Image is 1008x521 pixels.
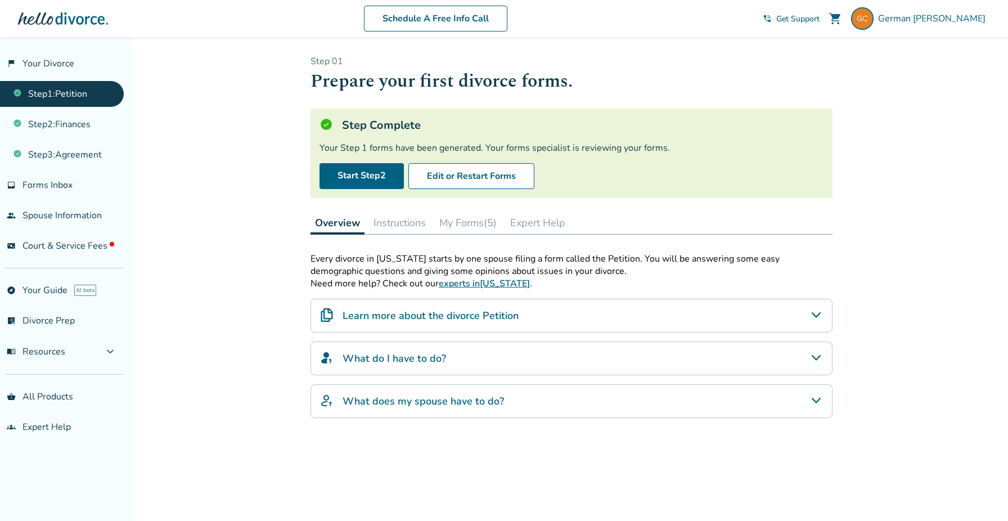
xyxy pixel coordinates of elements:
[320,351,334,365] img: What do I have to do?
[342,118,421,133] h5: Step Complete
[439,277,530,290] a: experts in[US_STATE]
[310,55,832,68] p: Step 0 1
[7,241,16,250] span: universal_currency_alt
[369,212,430,234] button: Instructions
[506,212,570,234] button: Expert Help
[103,345,117,358] span: expand_more
[22,179,73,191] span: Forms Inbox
[7,345,65,358] span: Resources
[7,59,16,68] span: flag_2
[320,394,334,407] img: What does my spouse have to do?
[310,277,832,290] p: Need more help? Check out our .
[952,467,1008,521] iframe: Chat Widget
[310,68,832,95] h1: Prepare your first divorce forms.
[7,347,16,356] span: menu_book
[343,351,446,366] h4: What do I have to do?
[7,316,16,325] span: list_alt_check
[343,308,519,323] h4: Learn more about the divorce Petition
[776,14,820,24] span: Get Support
[74,285,96,296] span: AI beta
[364,6,507,32] a: Schedule A Free Info Call
[319,163,404,189] a: Start Step2
[408,163,534,189] button: Edit or Restart Forms
[851,7,874,30] img: casella.german@gmail.com
[435,212,501,234] button: My Forms(5)
[7,423,16,432] span: groups
[763,14,820,24] a: phone_in_talkGet Support
[7,181,16,190] span: inbox
[319,142,823,154] div: Your Step 1 forms have been generated. Your forms specialist is reviewing your forms.
[22,240,114,252] span: Court & Service Fees
[310,212,364,235] button: Overview
[763,14,772,23] span: phone_in_talk
[343,394,504,408] h4: What does my spouse have to do?
[7,392,16,401] span: shopping_basket
[310,299,832,333] div: Learn more about the divorce Petition
[310,342,832,375] div: What do I have to do?
[320,308,334,322] img: Learn more about the divorce Petition
[878,12,990,25] span: German [PERSON_NAME]
[310,253,832,277] p: Every divorce in [US_STATE] starts by one spouse filing a form called the Petition. You will be a...
[829,12,842,25] span: shopping_cart
[7,211,16,220] span: people
[310,384,832,418] div: What does my spouse have to do?
[7,286,16,295] span: explore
